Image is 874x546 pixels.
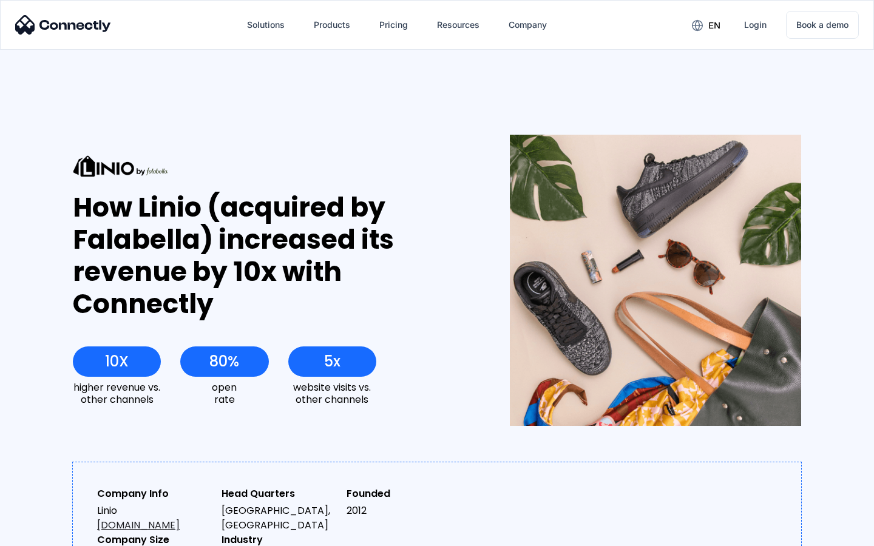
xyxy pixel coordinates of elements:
img: Connectly Logo [15,15,111,35]
a: Pricing [370,10,418,39]
div: 5x [324,353,340,370]
aside: Language selected: English [12,525,73,542]
a: Book a demo [786,11,859,39]
div: Resources [437,16,479,33]
a: [DOMAIN_NAME] [97,518,180,532]
div: website visits vs. other channels [288,382,376,405]
ul: Language list [24,525,73,542]
div: Pricing [379,16,408,33]
div: How Linio (acquired by Falabella) increased its revenue by 10x with Connectly [73,192,466,320]
div: [GEOGRAPHIC_DATA], [GEOGRAPHIC_DATA] [222,504,336,533]
div: Login [744,16,767,33]
div: Founded [347,487,461,501]
div: open rate [180,382,268,405]
div: 10X [105,353,129,370]
div: Company [509,16,547,33]
div: en [708,17,720,34]
div: Linio [97,504,212,533]
div: 2012 [347,504,461,518]
div: Solutions [247,16,285,33]
div: Company Info [97,487,212,501]
a: Login [734,10,776,39]
div: 80% [209,353,239,370]
div: higher revenue vs. other channels [73,382,161,405]
div: Products [314,16,350,33]
div: Head Quarters [222,487,336,501]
